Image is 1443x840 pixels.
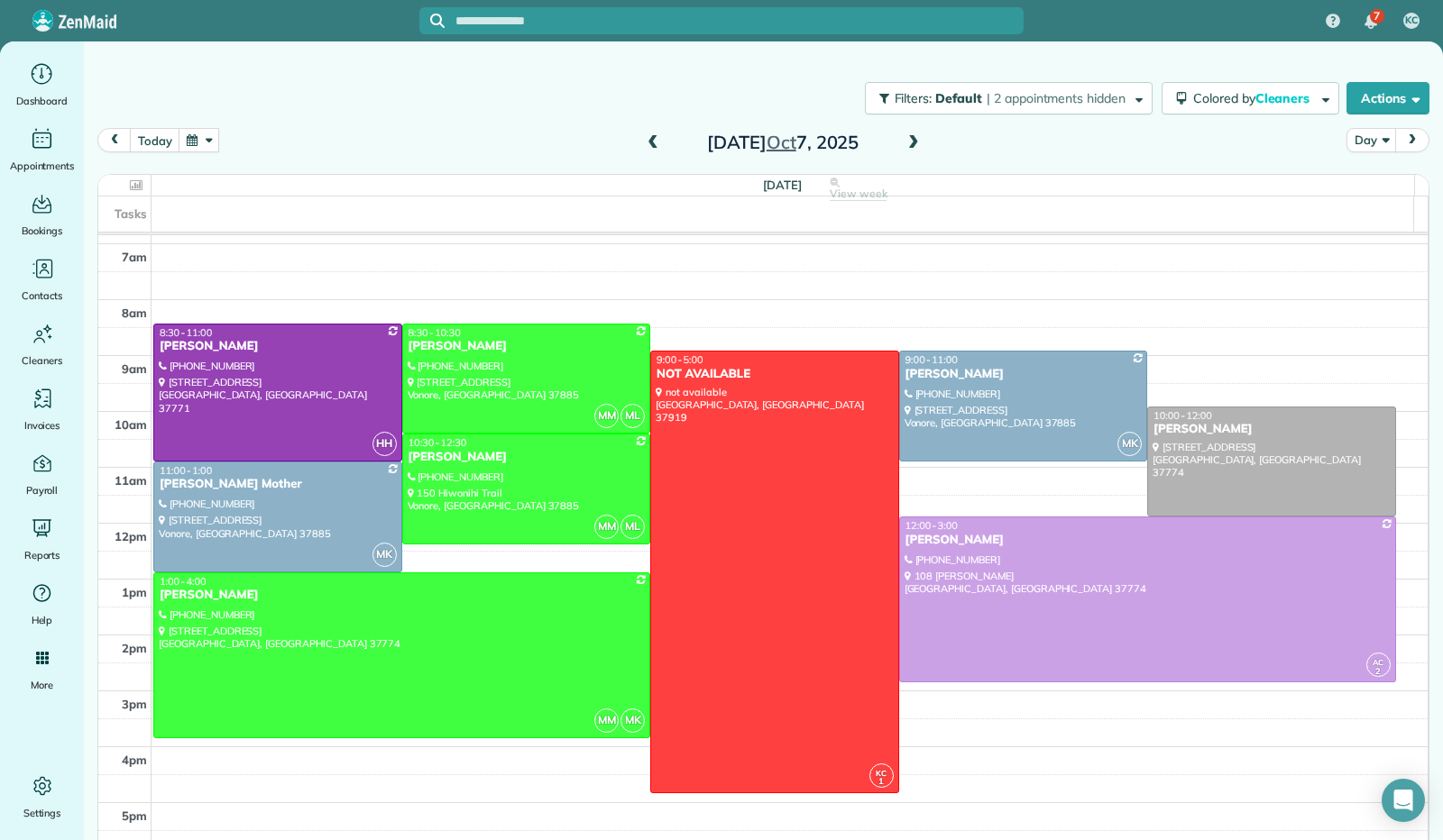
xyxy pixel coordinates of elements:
span: Default [935,90,983,106]
span: 10:00 - 12:00 [1153,409,1212,422]
span: MM [594,404,619,428]
span: [DATE] [763,178,802,192]
span: MK [620,708,645,733]
span: Colored by [1193,90,1316,106]
a: Settings [7,772,77,822]
span: View week [830,187,887,201]
span: HH [372,432,397,456]
span: MK [1117,432,1142,456]
span: 12pm [115,529,147,543]
div: [PERSON_NAME] [905,533,1391,548]
span: 10:30 - 12:30 [409,436,467,449]
div: [PERSON_NAME] [1153,422,1391,437]
button: next [1395,128,1429,152]
a: Appointments [7,124,77,175]
span: 4pm [122,753,147,767]
a: Contacts [7,254,77,305]
span: 10am [115,417,147,432]
h2: [DATE] 7, 2025 [670,132,896,152]
div: [PERSON_NAME] [159,339,397,354]
span: 8:30 - 10:30 [409,326,461,339]
div: Open Intercom Messenger [1382,779,1425,822]
svg: Focus search [430,14,445,28]
a: Payroll [7,449,77,499]
span: 8:30 - 11:00 [160,326,212,339]
span: 11am [115,473,147,488]
button: prev [97,128,132,152]
div: [PERSON_NAME] [905,367,1143,382]
div: [PERSON_NAME] [159,588,645,603]
span: 3pm [122,697,147,711]
span: Appointments [10,157,75,175]
span: Oct [767,131,796,153]
button: Actions [1346,82,1429,114]
span: More [31,676,53,694]
button: Colored byCleaners [1162,82,1339,114]
span: 12:00 - 3:00 [905,519,958,532]
span: Tasks [115,206,147,221]
span: MK [372,543,397,567]
span: Reports [24,546,60,564]
span: 11:00 - 1:00 [160,464,212,477]
span: 9:00 - 5:00 [657,353,703,366]
span: KC [876,768,887,778]
span: Payroll [26,481,59,499]
span: | 2 appointments hidden [987,90,1126,106]
span: KC [1405,14,1418,28]
span: Cleaners [1255,90,1313,106]
a: Filters: Default | 2 appointments hidden [856,82,1153,114]
span: Contacts [22,287,62,305]
a: Dashboard [7,59,77,110]
span: Settings [23,804,61,822]
span: 9am [122,361,147,376]
a: Invoices [7,384,77,434]
div: [PERSON_NAME] [408,450,646,465]
span: 9:00 - 11:00 [905,353,958,366]
span: 2pm [122,641,147,655]
span: Cleaners [22,352,62,370]
span: 1:00 - 4:00 [160,575,207,588]
span: 7am [122,250,147,264]
span: Filters: [895,90,933,106]
a: Cleaners [7,319,77,370]
div: [PERSON_NAME] Mother [159,477,397,492]
small: 1 [870,773,893,790]
button: today [130,128,179,152]
span: Help [32,611,53,629]
button: Day [1346,128,1396,152]
span: 8am [122,306,147,320]
span: 1pm [122,585,147,599]
span: MM [594,515,619,539]
span: ML [620,404,645,428]
span: ML [620,515,645,539]
div: [PERSON_NAME] [408,339,646,354]
div: NOT AVAILABLE [656,367,894,382]
span: Bookings [22,222,63,240]
span: MM [594,708,619,733]
span: 5pm [122,808,147,823]
span: Invoices [24,416,60,434]
button: Focus search [419,14,445,28]
small: 2 [1367,663,1390,680]
div: 7 unread notifications [1352,2,1390,41]
span: Dashboard [16,92,68,110]
a: Bookings [7,189,77,240]
span: 7 [1374,9,1380,23]
a: Help [7,579,77,629]
button: Filters: Default | 2 appointments hidden [865,82,1153,114]
a: Reports [7,514,77,564]
span: AC [1373,657,1383,667]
